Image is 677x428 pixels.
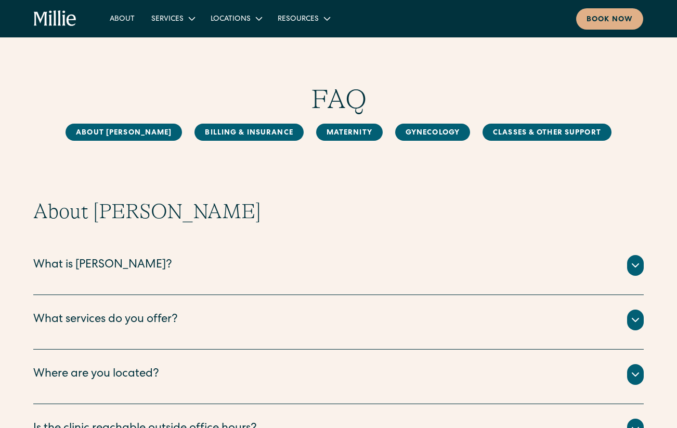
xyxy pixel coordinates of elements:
[202,10,269,27] div: Locations
[33,312,178,329] div: What services do you offer?
[151,14,184,25] div: Services
[269,10,337,27] div: Resources
[194,124,303,141] a: Billing & Insurance
[483,124,611,141] a: Classes & Other Support
[33,83,644,115] h1: FAQ
[33,366,159,383] div: Where are you located?
[211,14,251,25] div: Locations
[101,10,143,27] a: About
[395,124,470,141] a: Gynecology
[34,10,76,27] a: home
[576,8,643,30] a: Book now
[143,10,202,27] div: Services
[66,124,182,141] a: About [PERSON_NAME]
[587,15,633,25] div: Book now
[316,124,383,141] a: MAternity
[33,257,172,274] div: What is [PERSON_NAME]?
[33,199,644,224] h2: About [PERSON_NAME]
[278,14,319,25] div: Resources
